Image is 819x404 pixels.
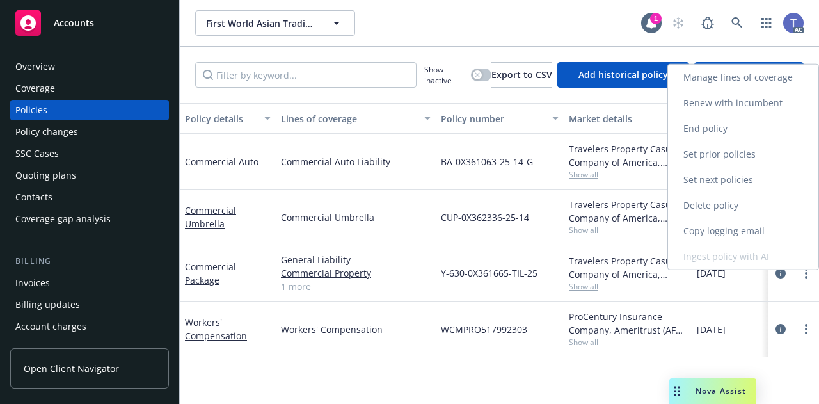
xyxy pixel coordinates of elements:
[10,56,169,77] a: Overview
[668,218,818,244] a: Copy logging email
[668,193,818,218] a: Delete policy
[424,64,466,86] span: Show inactive
[15,100,47,120] div: Policies
[491,62,552,88] button: Export to CSV
[15,165,76,186] div: Quoting plans
[180,103,276,134] button: Policy details
[281,280,431,293] a: 1 more
[697,323,726,336] span: [DATE]
[185,112,257,125] div: Policy details
[15,209,111,229] div: Coverage gap analysis
[281,211,431,224] a: Commercial Umbrella
[10,187,169,207] a: Contacts
[54,18,94,28] span: Accounts
[185,156,258,168] a: Commercial Auto
[15,143,59,164] div: SSC Cases
[15,187,52,207] div: Contacts
[665,10,691,36] a: Start snowing
[578,69,668,81] span: Add historical policy
[195,62,417,88] input: Filter by keyword...
[441,323,527,336] span: WCMPRO517992303
[754,10,779,36] a: Switch app
[15,78,55,99] div: Coverage
[557,62,689,88] button: Add historical policy
[185,204,236,230] a: Commercial Umbrella
[436,103,564,134] button: Policy number
[10,295,169,315] a: Billing updates
[15,56,55,77] div: Overview
[206,17,317,30] span: First World Asian Trading Corp.
[694,62,804,88] button: Add BOR policy
[650,12,662,23] div: 1
[569,254,687,281] div: Travelers Property Casualty Company of America, Travelers Insurance
[10,209,169,229] a: Coverage gap analysis
[281,155,431,168] a: Commercial Auto Liability
[668,116,818,141] a: End policy
[799,266,814,281] a: more
[773,321,788,337] a: circleInformation
[24,362,119,375] span: Open Client Navigator
[569,337,687,348] span: Show all
[668,90,818,116] a: Renew with incumbent
[669,378,685,404] div: Drag to move
[10,165,169,186] a: Quoting plans
[185,316,247,342] a: Workers' Compensation
[441,112,545,125] div: Policy number
[281,253,431,266] a: General Liability
[569,310,687,337] div: ProCentury Insurance Company, Ameritrust (AF Group)
[10,5,169,41] a: Accounts
[799,321,814,337] a: more
[15,316,86,337] div: Account charges
[569,112,672,125] div: Market details
[569,142,687,169] div: Travelers Property Casualty Company of America, Travelers Insurance
[696,385,746,396] span: Nova Assist
[10,255,169,268] div: Billing
[10,273,169,293] a: Invoices
[668,141,818,167] a: Set prior policies
[569,169,687,180] span: Show all
[441,155,533,168] span: BA-0X361063-25-14-G
[441,266,537,280] span: Y-630-0X361665-TIL-25
[10,143,169,164] a: SSC Cases
[668,167,818,193] a: Set next policies
[10,122,169,142] a: Policy changes
[569,225,687,236] span: Show all
[783,13,804,33] img: photo
[569,281,687,292] span: Show all
[15,295,80,315] div: Billing updates
[441,211,529,224] span: CUP-0X362336-25-14
[668,65,818,90] a: Manage lines of coverage
[185,261,236,286] a: Commercial Package
[697,266,726,280] span: [DATE]
[695,10,720,36] a: Report a Bug
[10,100,169,120] a: Policies
[724,10,750,36] a: Search
[15,122,78,142] div: Policy changes
[10,78,169,99] a: Coverage
[195,10,355,36] button: First World Asian Trading Corp.
[10,316,169,337] a: Account charges
[281,266,431,280] a: Commercial Property
[569,198,687,225] div: Travelers Property Casualty Company of America, Travelers Insurance
[281,112,417,125] div: Lines of coverage
[491,69,552,81] span: Export to CSV
[773,266,788,281] a: circleInformation
[15,273,50,293] div: Invoices
[281,323,431,336] a: Workers' Compensation
[276,103,436,134] button: Lines of coverage
[669,378,756,404] button: Nova Assist
[564,103,692,134] button: Market details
